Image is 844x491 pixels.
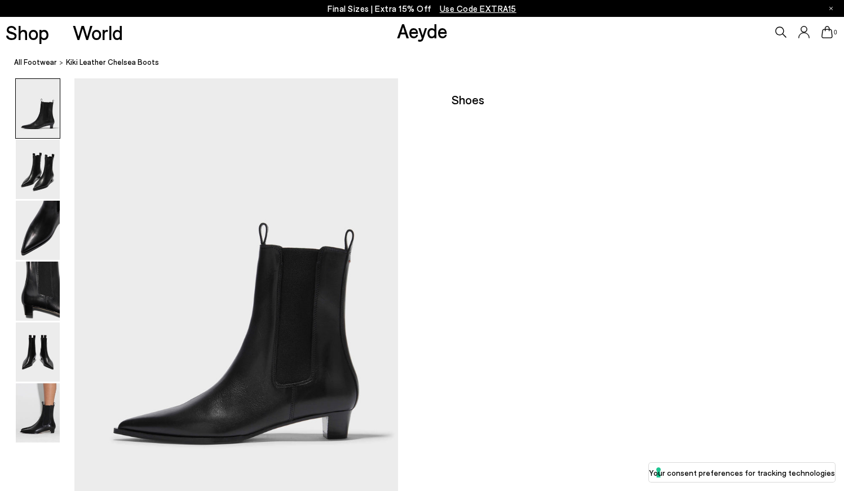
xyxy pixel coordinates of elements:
p: Final Sizes | Extra 15% Off [328,2,516,16]
div: Shoes [452,92,498,107]
span: Kiki Leather Chelsea Boots [66,56,159,68]
a: All Footwear [14,56,57,68]
nav: breadcrumb [14,47,844,78]
img: Kiki Leather Chelsea Boots - Image 2 [16,140,60,199]
a: World [73,23,123,42]
button: Your consent preferences for tracking technologies [649,463,835,482]
img: Kiki Leather Chelsea Boots - Image 4 [16,262,60,321]
a: Aeyde [397,19,448,42]
span: 0 [833,29,838,36]
a: Shop [6,23,49,42]
span: Navigate to /collections/ss25-final-sizes [440,3,516,14]
img: Kiki Leather Chelsea Boots - Image 5 [16,322,60,382]
a: 0 [821,26,833,38]
img: Kiki Leather Chelsea Boots - Image 1 [16,79,60,138]
img: Kiki Leather Chelsea Boots - Image 3 [16,201,60,260]
img: Kiki Leather Chelsea Boots - Image 6 [16,383,60,443]
label: Your consent preferences for tracking technologies [649,467,835,479]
